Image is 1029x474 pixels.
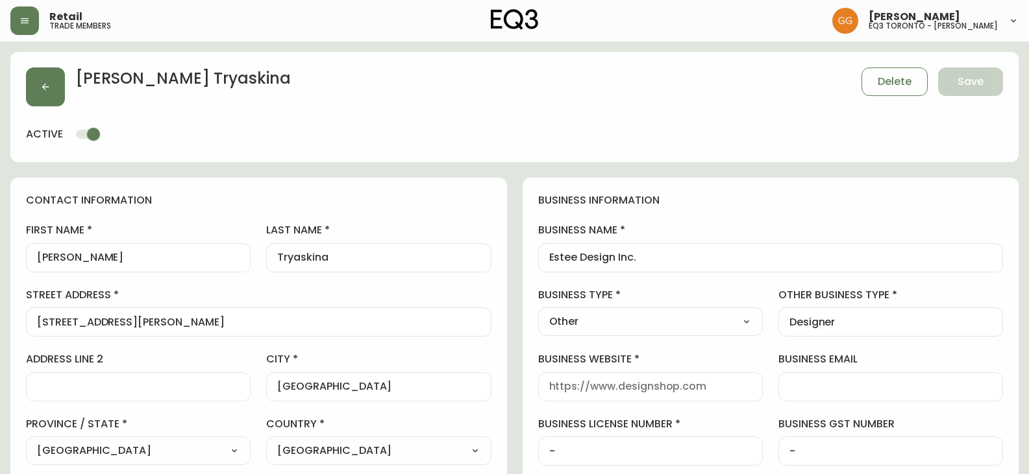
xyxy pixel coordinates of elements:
label: street address [26,288,491,302]
h5: trade members [49,22,111,30]
label: business type [538,288,763,302]
span: Retail [49,12,82,22]
img: logo [491,9,539,30]
button: Delete [862,67,928,96]
label: country [266,417,491,431]
h4: contact information [26,193,491,207]
h2: [PERSON_NAME] Tryaskina [75,67,291,96]
span: Delete [878,75,911,89]
label: address line 2 [26,352,251,366]
label: other business type [778,288,1003,302]
label: province / state [26,417,251,431]
label: business gst number [778,417,1003,431]
label: first name [26,223,251,237]
label: business website [538,352,763,366]
h5: eq3 toronto - [PERSON_NAME] [869,22,998,30]
input: https://www.designshop.com [549,381,752,393]
h4: business information [538,193,1004,207]
label: last name [266,223,491,237]
label: city [266,352,491,366]
label: business license number [538,417,763,431]
h4: active [26,127,63,141]
label: business name [538,223,1004,237]
img: dbfc93a9366efef7dcc9a31eef4d00a7 [832,8,858,34]
label: business email [778,352,1003,366]
span: [PERSON_NAME] [869,12,960,22]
